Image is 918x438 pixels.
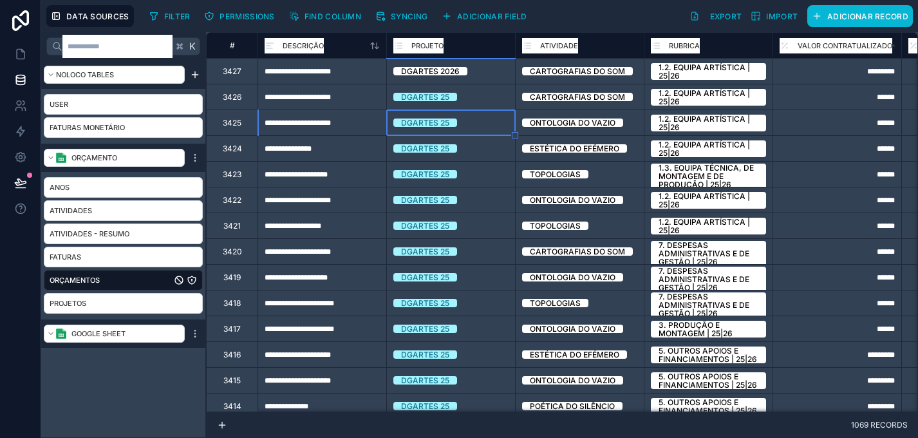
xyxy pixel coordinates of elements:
[540,39,578,52] span: Atividade
[659,63,758,80] div: 1.2. Equipa artística | 25|26
[401,93,449,101] div: Dgartes 25
[223,272,241,283] div: 3419
[188,42,197,51] span: K
[401,325,449,333] div: Dgartes 25
[659,192,758,209] div: 1.2. Equipa artística | 25|26
[457,12,527,21] span: Adicionar field
[659,115,758,131] div: 1.2. Equipa artística | 25|26
[530,67,625,75] div: Cartografias do Som
[530,196,615,204] div: Ontologia do Vazio
[283,39,324,52] span: Descrição
[659,89,758,106] div: 1.2. Equipa artística | 25|26
[851,421,908,429] span: 1069 records
[371,6,437,26] a: Syncing
[223,401,241,412] div: 3414
[437,6,532,26] button: Adicionar field
[391,12,427,21] span: Syncing
[659,347,758,363] div: 5. Outros apoios e financiamentos | 25|26
[530,144,619,153] div: Estética do Efémero
[530,273,615,281] div: Ontologia do Vazio
[401,144,449,153] div: Dgartes 25
[659,372,758,389] div: 5. Outros apoios e financiamentos | 25|26
[401,222,449,230] div: Dgartes 25
[401,119,449,127] div: Dgartes 25
[304,12,361,21] span: Find column
[659,267,758,292] div: 7. Despesas administrativas e de gestão | 25|26
[807,5,913,27] button: Adicionar record
[223,66,241,77] div: 3427
[223,169,241,180] div: 3423
[66,12,129,21] span: Data Sources
[401,376,449,385] div: Dgartes 25
[223,144,242,154] div: 3424
[746,5,802,27] button: Import
[530,299,581,307] div: Topologias
[223,221,241,231] div: 3421
[766,12,798,21] span: Import
[530,402,615,410] div: Poética do Silêncio
[401,273,449,281] div: Dgartes 25
[659,321,758,338] div: 3. Produção e montagem | 25|26
[223,92,241,102] div: 3426
[659,241,758,266] div: 7. Despesas administrativas e de gestão | 25|26
[164,12,191,21] span: Filter
[401,350,449,359] div: Dgartes 25
[401,402,449,410] div: Dgartes 25
[530,350,619,359] div: Estética do Efémero
[530,170,581,178] div: Topologias
[223,324,241,334] div: 3417
[200,6,284,26] a: Permissions
[401,196,449,204] div: Dgartes 25
[223,195,241,205] div: 3422
[285,6,366,26] button: Find column
[401,170,449,178] div: Dgartes 25
[659,218,758,234] div: 1.2. Equipa artística | 25|26
[530,119,615,127] div: Ontologia do Vazio
[669,39,700,52] span: Rubrica
[411,39,444,52] span: Projeto
[223,350,241,360] div: 3416
[827,12,908,21] span: Adicionar record
[530,247,625,256] div: Cartografias do Som
[223,376,241,386] div: 3415
[802,5,913,27] a: Adicionar record
[659,398,758,415] div: 5. Outros apoios e financiamentos | 25|26
[223,247,242,257] div: 3420
[144,6,195,26] button: Filter
[685,5,747,27] button: Export
[530,93,625,101] div: Cartografias do Som
[401,299,449,307] div: Dgartes 25
[530,325,615,333] div: Ontologia do Vazio
[659,164,758,189] div: 1.3. Equipa técnica, de montagem e de produção | 25|26
[401,67,460,75] div: Dgartes 2026
[530,376,615,385] div: Ontologia do Vazio
[530,222,581,230] div: Topologias
[46,5,134,27] button: Data Sources
[659,292,758,318] div: 7. Despesas administrativas e de gestão | 25|26
[371,6,432,26] button: Syncing
[216,41,248,50] div: #
[401,247,449,256] div: Dgartes 25
[200,6,279,26] button: Permissions
[798,39,892,52] span: Valor Contratualizado
[220,12,274,21] span: Permissions
[710,12,742,21] span: Export
[659,140,758,157] div: 1.2. Equipa artística | 25|26
[223,298,241,309] div: 3418
[223,118,241,128] div: 3425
